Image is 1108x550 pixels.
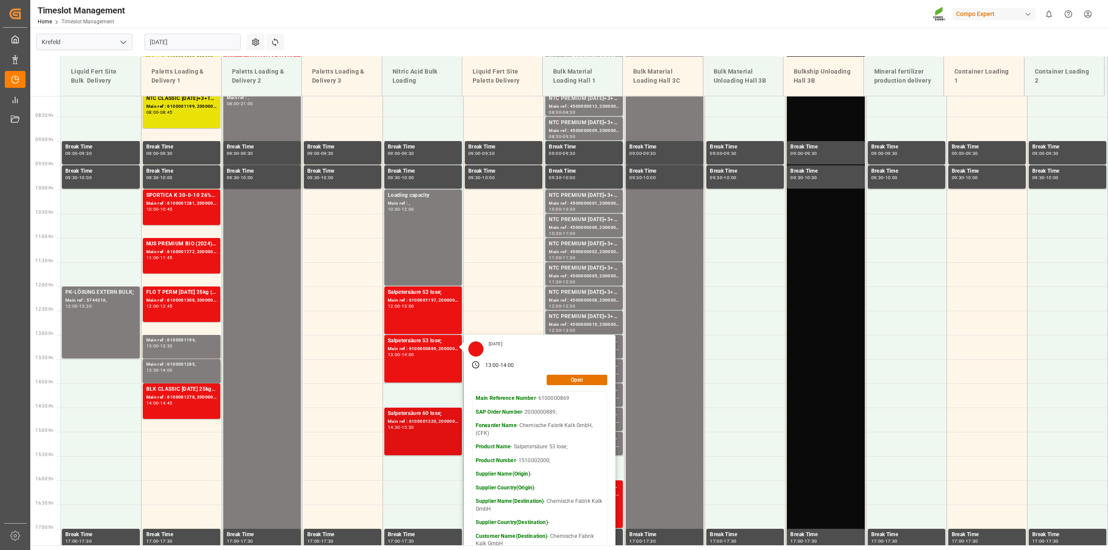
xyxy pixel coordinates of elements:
[146,248,217,256] div: Main ref : 6100001272, 2000001102; 2000000777;2000001102;
[803,151,804,155] div: -
[320,176,321,180] div: -
[710,167,780,176] div: Break Time
[402,207,414,211] div: 12:00
[643,151,656,155] div: 09:30
[35,210,53,215] span: 10:30 Hr
[476,457,604,465] p: - 1510002000;
[400,304,402,308] div: -
[561,256,563,260] div: -
[146,539,159,543] div: 17:00
[160,207,173,211] div: 10:45
[549,94,619,103] div: NTC PREMIUM [DATE]+3+TE BULK;
[476,484,604,492] p: -
[35,380,53,384] span: 14:00 Hr
[476,457,516,463] strong: Product Number
[549,176,561,180] div: 09:30
[146,344,159,348] div: 13:00
[78,304,79,308] div: -
[35,283,53,287] span: 12:00 Hr
[966,176,978,180] div: 10:00
[724,151,736,155] div: 09:30
[710,176,722,180] div: 09:30
[388,425,400,429] div: 14:30
[476,498,544,504] strong: Supplier Name(Destination)
[160,344,173,348] div: 13:30
[549,224,619,232] div: Main ref : 4500000000, 2000000014;
[549,127,619,135] div: Main ref : 4500000009, 2000000014;
[1032,151,1045,155] div: 09:00
[722,176,724,180] div: -
[146,297,217,304] div: Main ref : 6100001308, 2000000916;
[146,240,217,248] div: NUS PREMIUM BIO (2024) 10L(x60) PL,FR*PD;EST TE-MAX BS 11-48 300kg (x2) BB;BFL P-MAX SL 20L (X48)...
[561,110,563,114] div: -
[65,304,78,308] div: 12:00
[1032,176,1045,180] div: 09:30
[227,539,239,543] div: 17:00
[388,409,458,418] div: Salpetersäure 60 lose;
[35,452,53,457] span: 15:30 Hr
[160,151,173,155] div: 09:30
[964,151,965,155] div: -
[710,143,780,151] div: Break Time
[35,525,53,530] span: 17:00 Hr
[388,288,458,297] div: Salpetersäure 53 lose;
[481,176,482,180] div: -
[78,151,79,155] div: -
[79,539,92,543] div: 17:30
[35,258,53,263] span: 11:30 Hr
[547,375,607,385] button: Open
[710,64,776,89] div: Bulk Material Unloading Hall 3B
[629,143,700,151] div: Break Time
[952,151,964,155] div: 09:00
[561,304,563,308] div: -
[307,176,320,180] div: 09:30
[883,176,885,180] div: -
[476,485,534,491] strong: Supplier Country(Origin)
[78,539,79,543] div: -
[65,539,78,543] div: 17:00
[388,304,400,308] div: 12:00
[549,304,561,308] div: 12:00
[486,341,506,347] div: [DATE]
[561,328,563,332] div: -
[549,215,619,224] div: NTC PREMIUM [DATE]+3+TE BULK;
[146,337,217,344] div: Main ref : 6100001194,
[1032,143,1103,151] div: Break Time
[1045,151,1046,155] div: -
[146,385,217,394] div: BLK CLASSIC [DATE] 25kg(x40)D,EN,PL,FNL;SPORTICA K 30-0-10 26%UH 25kg (x40) INT;FTL SP 18-5-8 25k...
[953,8,1036,20] div: Compo Expert
[549,264,619,273] div: NTC PREMIUM [DATE]+3+TE BULK;
[476,395,536,401] strong: Main Reference Number
[550,64,616,89] div: Bulk Material Loading Hall 1
[476,533,547,539] strong: Customer Name(Destination)
[476,395,604,402] p: - 6100000869
[158,344,160,348] div: -
[402,176,414,180] div: 10:00
[563,328,575,332] div: 13:00
[35,234,53,239] span: 11:00 Hr
[871,151,884,155] div: 09:00
[629,151,642,155] div: 09:00
[146,368,159,372] div: 13:30
[35,186,53,190] span: 10:00 Hr
[239,539,240,543] div: -
[321,151,334,155] div: 09:30
[885,151,898,155] div: 09:30
[549,135,561,138] div: 08:30
[482,151,495,155] div: 09:30
[790,167,861,176] div: Break Time
[563,110,575,114] div: 08:30
[561,176,563,180] div: -
[469,64,535,89] div: Liquid Fert Site Paletts Delivery
[388,353,400,357] div: 13:00
[468,167,539,176] div: Break Time
[476,519,548,525] strong: Supplier Country(Destination)
[388,297,458,304] div: Main ref : 6100001197, 2000001069;
[805,176,817,180] div: 10:00
[790,151,803,155] div: 09:00
[481,151,482,155] div: -
[563,280,575,284] div: 12:00
[549,312,619,321] div: NTC PREMIUM [DATE]+3+TE BULK;
[388,337,458,345] div: Salpetersäure 53 lose;
[320,539,321,543] div: -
